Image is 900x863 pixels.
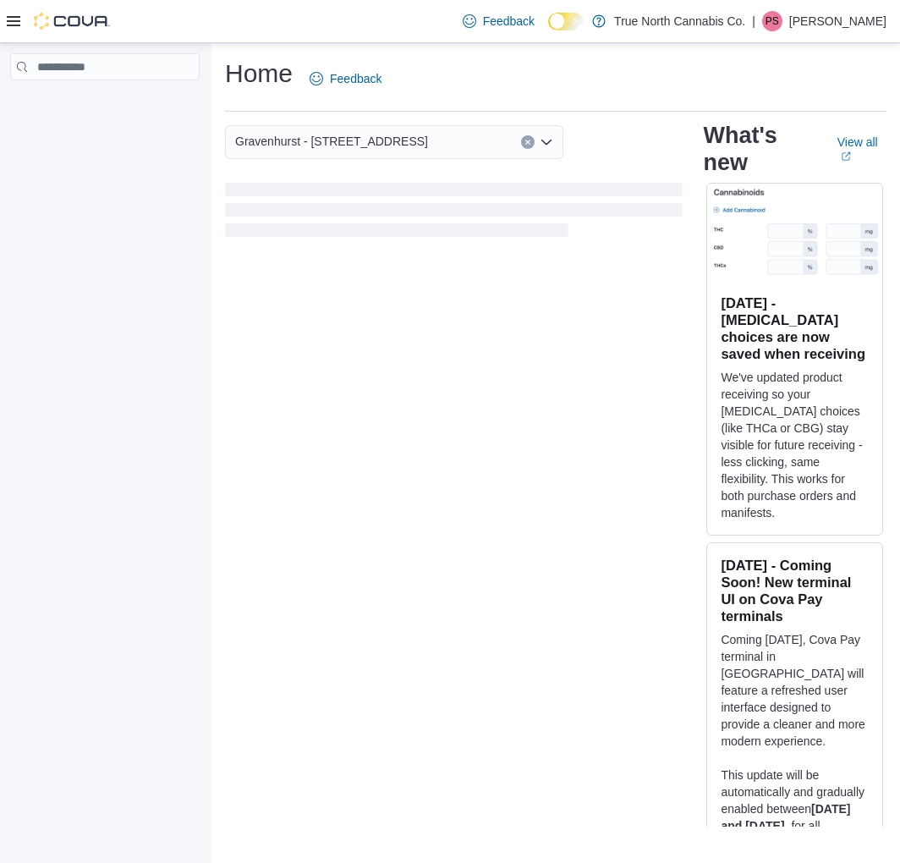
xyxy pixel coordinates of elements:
[721,294,869,362] h3: [DATE] - [MEDICAL_DATA] choices are now saved when receiving
[721,631,869,750] p: Coming [DATE], Cova Pay terminal in [GEOGRAPHIC_DATA] will feature a refreshed user interface des...
[703,122,816,176] h2: What's new
[540,135,553,149] button: Open list of options
[521,135,535,149] button: Clear input
[841,151,851,162] svg: External link
[483,13,535,30] span: Feedback
[456,4,541,38] a: Feedback
[225,57,293,91] h1: Home
[766,11,779,31] span: Ps
[837,135,886,162] a: View allExternal link
[789,11,886,31] p: [PERSON_NAME]
[330,70,381,87] span: Feedback
[721,369,869,521] p: We've updated product receiving so your [MEDICAL_DATA] choices (like THCa or CBG) stay visible fo...
[762,11,782,31] div: Peter scull
[614,11,745,31] p: True North Cannabis Co.
[225,186,683,240] span: Loading
[235,131,428,151] span: Gravenhurst - [STREET_ADDRESS]
[303,62,388,96] a: Feedback
[10,84,200,124] nav: Complex example
[721,557,869,624] h3: [DATE] - Coming Soon! New terminal UI on Cova Pay terminals
[752,11,755,31] p: |
[34,13,110,30] img: Cova
[548,13,584,30] input: Dark Mode
[548,30,549,31] span: Dark Mode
